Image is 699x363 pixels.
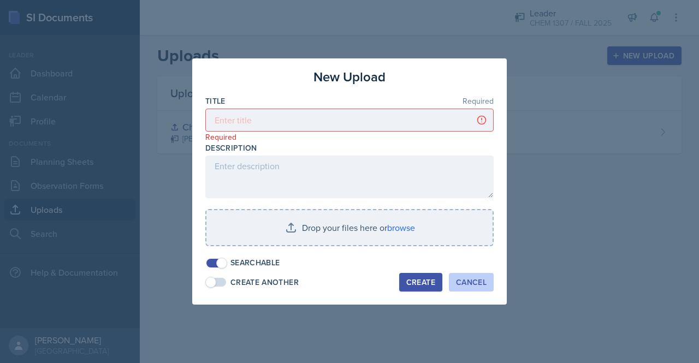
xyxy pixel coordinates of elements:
h3: New Upload [313,67,386,87]
span: Required [463,97,494,105]
label: Description [205,142,257,153]
div: Create [406,278,435,287]
div: Cancel [456,278,487,287]
input: Enter title [205,109,494,132]
div: Create Another [230,277,299,288]
p: Required [205,132,494,142]
div: Searchable [230,257,280,269]
button: Cancel [449,273,494,291]
button: Create [399,273,442,291]
label: Title [205,96,226,106]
